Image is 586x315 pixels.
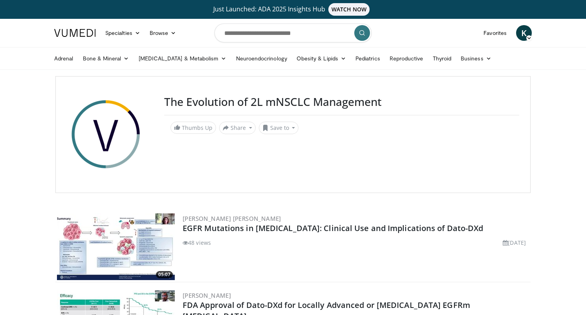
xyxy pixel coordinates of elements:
[145,25,181,41] a: Browse
[183,239,211,247] li: 48 views
[101,25,145,41] a: Specialties
[183,223,483,233] a: EGFR Mutations in [MEDICAL_DATA]: Clinical Use and Implications of Dato-DXd
[292,51,351,66] a: Obesity & Lipids
[328,3,370,16] span: WATCH NOW
[49,51,78,66] a: Adrenal
[183,291,231,299] a: [PERSON_NAME]
[170,122,216,134] a: Thumbs Up
[479,25,511,41] a: Favorites
[54,29,96,37] img: VuMedi Logo
[516,25,532,41] a: K
[219,122,256,134] button: Share
[428,51,456,66] a: Thyroid
[351,51,385,66] a: Pediatrics
[183,215,281,222] a: [PERSON_NAME] [PERSON_NAME]
[78,51,134,66] a: Bone & Mineral
[156,271,173,278] span: 05:07
[385,51,428,66] a: Reproductive
[456,51,496,66] a: Business
[57,213,175,280] img: bbe4b304-f65a-4e0c-84cf-96cb1ddf056b.300x170_q85_crop-smart_upscale.jpg
[214,24,372,42] input: Search topics, interventions
[134,51,231,66] a: [MEDICAL_DATA] & Metabolism
[164,95,519,109] h3: The Evolution of 2L mNSCLC Management
[259,122,299,134] button: Save to
[231,51,292,66] a: Neuroendocrinology
[55,3,531,16] a: Just Launched: ADA 2025 Insights HubWATCH NOW
[503,239,526,247] li: [DATE]
[57,213,175,280] a: 05:07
